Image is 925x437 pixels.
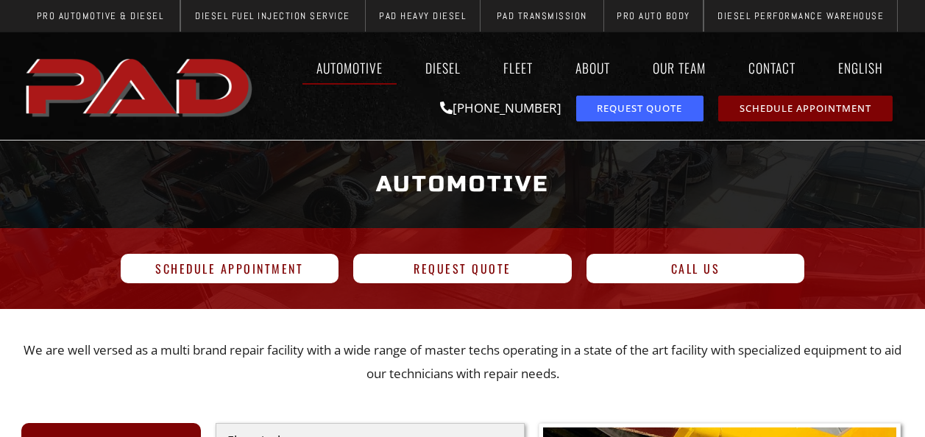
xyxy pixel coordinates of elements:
p: We are well versed as a multi brand repair facility with a wide range of master techs operating i... [21,338,904,386]
span: Schedule Appointment [155,263,303,274]
span: Pro Automotive & Diesel [37,11,164,21]
a: Request Quote [353,254,572,283]
span: Diesel Performance Warehouse [717,11,884,21]
a: pro automotive and diesel home page [21,46,260,126]
span: Request Quote [414,263,511,274]
span: Request Quote [597,104,682,113]
span: PAD Heavy Diesel [379,11,466,21]
a: About [561,51,624,85]
a: Fleet [489,51,547,85]
a: Contact [734,51,809,85]
span: Call Us [671,263,720,274]
nav: Menu [260,51,904,85]
a: request a service or repair quote [576,96,704,121]
a: [PHONE_NUMBER] [440,99,561,116]
span: PAD Transmission [497,11,587,21]
span: Diesel Fuel Injection Service [195,11,350,21]
a: Our Team [639,51,720,85]
a: Diesel [411,51,475,85]
a: Schedule Appointment [121,254,339,283]
span: Pro Auto Body [617,11,690,21]
span: Schedule Appointment [740,104,871,113]
a: Call Us [586,254,805,283]
a: English [824,51,904,85]
a: schedule repair or service appointment [718,96,893,121]
h1: Automotive [29,157,897,212]
a: Automotive [302,51,397,85]
img: The image shows the word "PAD" in bold, red, uppercase letters with a slight shadow effect. [21,46,260,126]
